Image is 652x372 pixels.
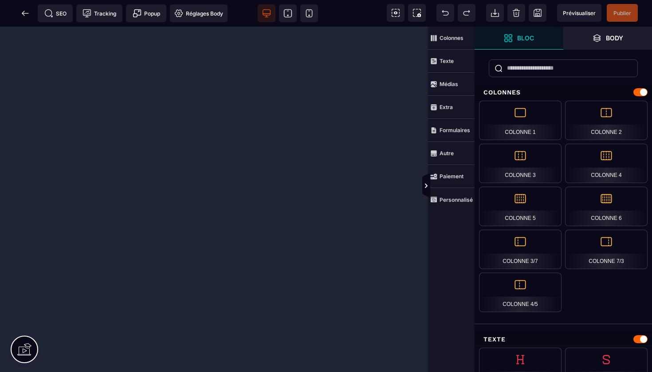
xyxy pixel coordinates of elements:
[38,4,73,22] span: Métadata SEO
[479,144,562,183] div: Colonne 3
[440,58,454,64] strong: Texte
[133,9,160,18] span: Popup
[16,4,34,22] span: Retour
[507,4,525,22] span: Nettoyage
[440,173,463,180] strong: Paiement
[607,4,638,22] span: Enregistrer le contenu
[300,4,318,22] span: Voir mobile
[517,35,534,41] strong: Bloc
[440,35,463,41] strong: Colonnes
[458,4,475,22] span: Rétablir
[479,101,562,140] div: Colonne 1
[475,331,652,348] div: Texte
[565,187,648,226] div: Colonne 6
[174,9,223,18] span: Réglages Body
[565,144,648,183] div: Colonne 4
[170,4,228,22] span: Favicon
[565,101,648,140] div: Colonne 2
[440,104,453,110] strong: Extra
[529,4,546,22] span: Enregistrer
[408,4,426,22] span: Capture d'écran
[440,196,473,203] strong: Personnalisé
[563,10,596,16] span: Prévisualiser
[76,4,122,22] span: Code de suivi
[479,273,562,312] div: Colonne 4/5
[475,173,483,200] span: Afficher les vues
[126,4,166,22] span: Créer une alerte modale
[428,165,475,188] span: Paiement
[428,27,475,50] span: Colonnes
[606,35,623,41] strong: Body
[565,230,648,269] div: Colonne 7/3
[486,4,504,22] span: Importer
[613,10,631,16] span: Publier
[440,150,454,157] strong: Autre
[428,96,475,119] span: Extra
[428,119,475,142] span: Formulaires
[475,84,652,101] div: Colonnes
[279,4,297,22] span: Voir tablette
[82,9,116,18] span: Tracking
[428,188,475,211] span: Personnalisé
[428,50,475,73] span: Texte
[475,27,563,50] span: Ouvrir les blocs
[387,4,405,22] span: Voir les composants
[479,230,562,269] div: Colonne 3/7
[428,73,475,96] span: Médias
[479,187,562,226] div: Colonne 5
[440,127,470,133] strong: Formulaires
[440,81,458,87] strong: Médias
[557,4,601,22] span: Aperçu
[428,142,475,165] span: Autre
[44,9,67,18] span: SEO
[258,4,275,22] span: Voir bureau
[563,27,652,50] span: Ouvrir les calques
[436,4,454,22] span: Défaire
